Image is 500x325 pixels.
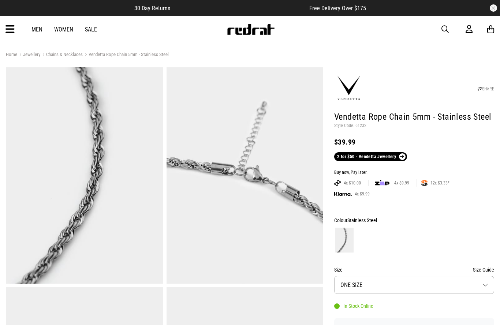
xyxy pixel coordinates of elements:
span: 30 Day Returns [134,5,170,12]
span: 4x $9.99 [391,180,412,186]
img: Redrat logo [227,24,275,35]
a: 2 for $50 - Vendetta Jewellery [334,152,407,161]
img: zip [375,179,389,187]
a: Vendetta Rope Chain 5mm - Stainless Steel [83,52,169,59]
div: In Stock Online [334,303,373,309]
img: Vendetta [334,74,363,103]
img: KLARNA [334,192,352,196]
a: SHARE [478,86,494,91]
iframe: Customer reviews powered by Trustpilot [185,4,295,12]
a: Women [54,26,73,33]
span: 4x $10.00 [341,180,364,186]
span: Free Delivery Over $175 [309,5,366,12]
a: Home [6,52,17,57]
img: SPLITPAY [421,180,428,186]
div: Buy now, Pay later. [334,170,494,176]
div: Size [334,265,494,274]
img: Vendetta Rope Chain 5mm - Stainless Steel in Silver [167,67,324,284]
span: ONE SIZE [340,281,362,288]
img: Stainless Steel [335,228,354,253]
h1: Vendetta Rope Chain 5mm - Stainless Steel [334,111,494,123]
span: Stainless Steel [347,217,377,223]
a: Men [31,26,42,33]
button: ONE SIZE [334,276,494,294]
a: Chains & Necklaces [40,52,83,59]
div: $39.99 [334,138,494,146]
a: Sale [85,26,97,33]
img: AFTERPAY [334,180,341,186]
p: Style Code: 61232 [334,123,494,129]
img: Vendetta Rope Chain 5mm - Stainless Steel in Silver [6,67,163,284]
a: Jewellery [17,52,40,59]
div: Colour [334,216,494,225]
span: 12x $3.33* [428,180,452,186]
button: Size Guide [473,265,494,274]
span: 4x $9.99 [352,191,373,197]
